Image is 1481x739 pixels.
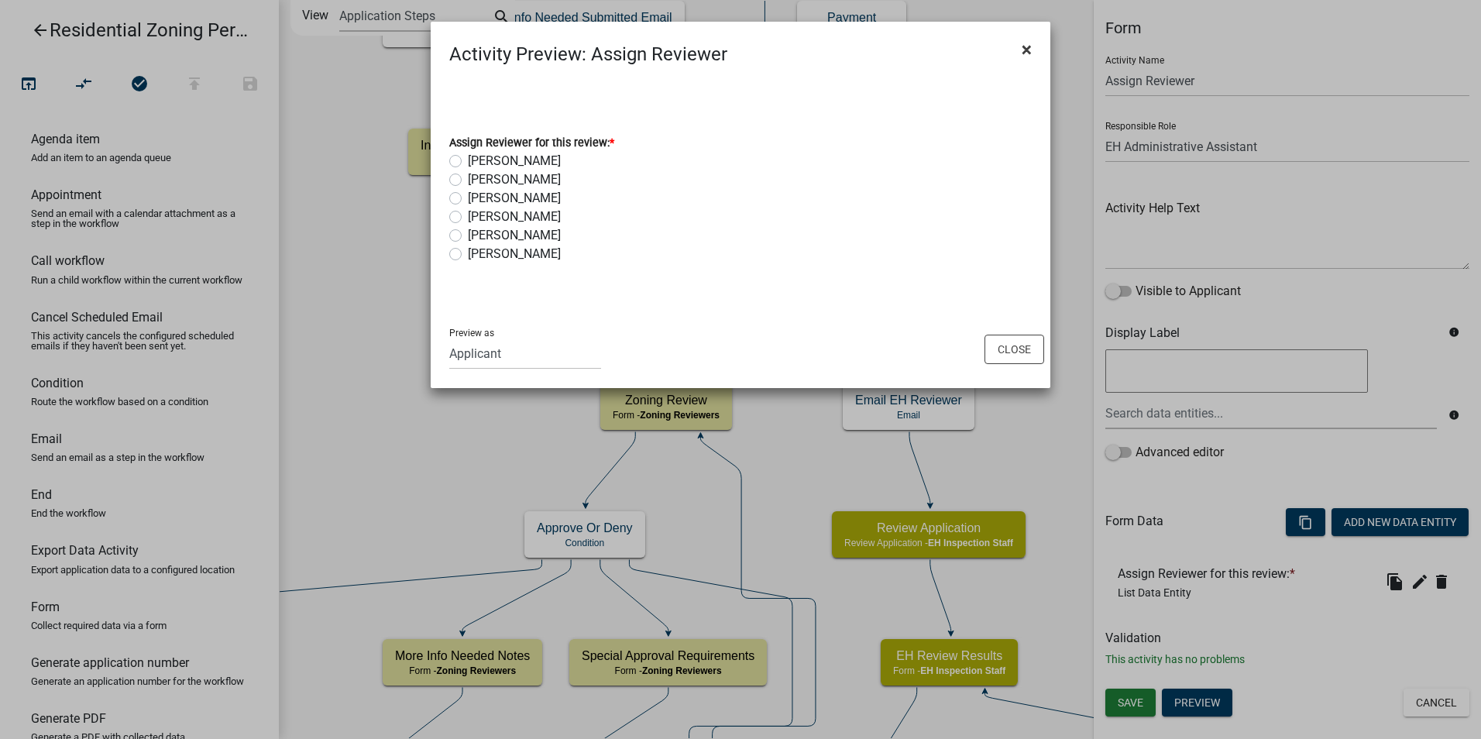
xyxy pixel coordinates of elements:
button: Close [984,335,1044,364]
label: Assign Reviewer for this review: [449,138,614,149]
span: × [1022,39,1032,60]
label: [PERSON_NAME] [468,189,561,208]
button: Close [1009,28,1044,71]
label: [PERSON_NAME] [468,245,561,263]
label: [PERSON_NAME] [468,208,561,226]
label: [PERSON_NAME] [468,226,561,245]
label: [PERSON_NAME] [468,152,561,170]
h4: Activity Preview [449,40,727,68]
span: : Assign Reviewer [582,43,727,65]
label: [PERSON_NAME] [468,170,561,189]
